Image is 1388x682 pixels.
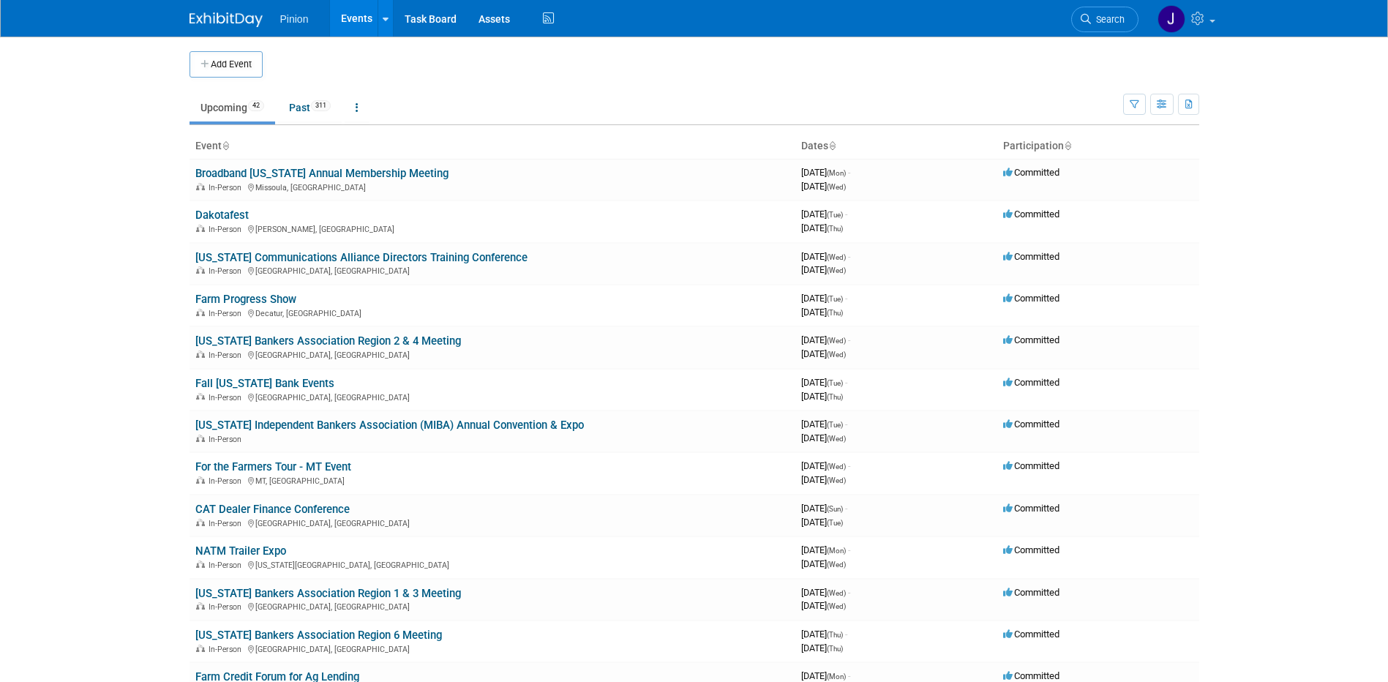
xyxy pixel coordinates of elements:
[827,631,843,639] span: (Thu)
[1003,209,1059,220] span: Committed
[1071,7,1138,32] a: Search
[801,391,843,402] span: [DATE]
[209,435,246,444] span: In-Person
[801,503,847,514] span: [DATE]
[195,587,461,600] a: [US_STATE] Bankers Association Region 1 & 3 Meeting
[196,351,205,358] img: In-Person Event
[827,645,843,653] span: (Thu)
[827,672,846,681] span: (Mon)
[195,181,789,192] div: Missoula, [GEOGRAPHIC_DATA]
[801,670,850,681] span: [DATE]
[209,266,246,276] span: In-Person
[195,251,528,264] a: [US_STATE] Communications Alliance Directors Training Conference
[1003,251,1059,262] span: Committed
[209,476,246,486] span: In-Person
[1003,334,1059,345] span: Committed
[801,167,850,178] span: [DATE]
[195,377,334,390] a: Fall [US_STATE] Bank Events
[801,642,843,653] span: [DATE]
[801,460,850,471] span: [DATE]
[1003,503,1059,514] span: Committed
[280,13,309,25] span: Pinion
[801,419,847,430] span: [DATE]
[848,167,850,178] span: -
[209,519,246,528] span: In-Person
[1158,5,1185,33] img: Jennifer Plumisto
[190,12,263,27] img: ExhibitDay
[845,293,847,304] span: -
[801,307,843,318] span: [DATE]
[196,519,205,526] img: In-Person Event
[827,462,846,471] span: (Wed)
[222,140,229,151] a: Sort by Event Name
[801,222,843,233] span: [DATE]
[195,629,442,642] a: [US_STATE] Bankers Association Region 6 Meeting
[845,377,847,388] span: -
[278,94,342,121] a: Past311
[801,432,846,443] span: [DATE]
[801,600,846,611] span: [DATE]
[1003,377,1059,388] span: Committed
[997,134,1199,159] th: Participation
[196,476,205,484] img: In-Person Event
[195,167,449,180] a: Broadband [US_STATE] Annual Membership Meeting
[827,476,846,484] span: (Wed)
[1003,419,1059,430] span: Committed
[795,134,997,159] th: Dates
[801,474,846,485] span: [DATE]
[1003,167,1059,178] span: Committed
[827,393,843,401] span: (Thu)
[848,334,850,345] span: -
[209,183,246,192] span: In-Person
[209,561,246,570] span: In-Person
[196,309,205,316] img: In-Person Event
[195,334,461,348] a: [US_STATE] Bankers Association Region 2 & 4 Meeting
[195,391,789,402] div: [GEOGRAPHIC_DATA], [GEOGRAPHIC_DATA]
[827,183,846,191] span: (Wed)
[209,645,246,654] span: In-Person
[827,211,843,219] span: (Tue)
[801,181,846,192] span: [DATE]
[190,51,263,78] button: Add Event
[209,225,246,234] span: In-Person
[801,251,850,262] span: [DATE]
[801,209,847,220] span: [DATE]
[195,460,351,473] a: For the Farmers Tour - MT Event
[195,642,789,654] div: [GEOGRAPHIC_DATA], [GEOGRAPHIC_DATA]
[248,100,264,111] span: 42
[190,134,795,159] th: Event
[311,100,331,111] span: 311
[801,377,847,388] span: [DATE]
[827,421,843,429] span: (Tue)
[195,264,789,276] div: [GEOGRAPHIC_DATA], [GEOGRAPHIC_DATA]
[848,587,850,598] span: -
[848,251,850,262] span: -
[196,435,205,442] img: In-Person Event
[801,293,847,304] span: [DATE]
[195,558,789,570] div: [US_STATE][GEOGRAPHIC_DATA], [GEOGRAPHIC_DATA]
[195,474,789,486] div: MT, [GEOGRAPHIC_DATA]
[196,393,205,400] img: In-Person Event
[848,460,850,471] span: -
[195,517,789,528] div: [GEOGRAPHIC_DATA], [GEOGRAPHIC_DATA]
[827,505,843,513] span: (Sun)
[827,561,846,569] span: (Wed)
[827,519,843,527] span: (Tue)
[195,307,789,318] div: Decatur, [GEOGRAPHIC_DATA]
[195,419,584,432] a: [US_STATE] Independent Bankers Association (MIBA) Annual Convention & Expo
[827,266,846,274] span: (Wed)
[828,140,836,151] a: Sort by Start Date
[801,264,846,275] span: [DATE]
[209,351,246,360] span: In-Person
[801,558,846,569] span: [DATE]
[1003,587,1059,598] span: Committed
[827,547,846,555] span: (Mon)
[1091,14,1125,25] span: Search
[801,629,847,640] span: [DATE]
[1003,293,1059,304] span: Committed
[196,225,205,232] img: In-Person Event
[196,561,205,568] img: In-Person Event
[801,334,850,345] span: [DATE]
[827,225,843,233] span: (Thu)
[845,419,847,430] span: -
